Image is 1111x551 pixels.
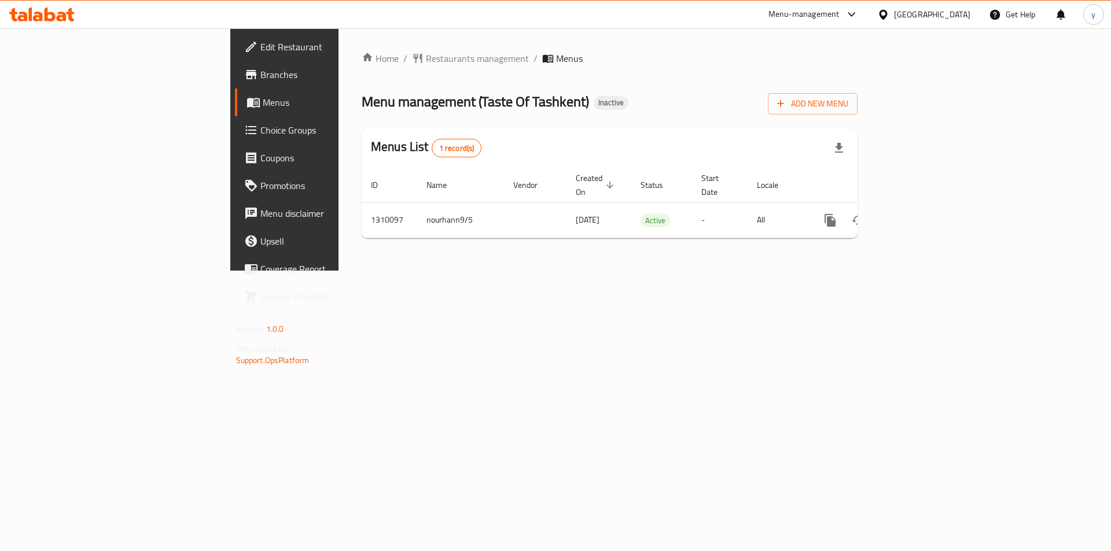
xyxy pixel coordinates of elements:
[701,171,734,199] span: Start Date
[263,95,407,109] span: Menus
[235,88,416,116] a: Menus
[236,341,289,356] span: Get support on:
[816,206,844,234] button: more
[371,138,481,157] h2: Menus List
[235,61,416,88] a: Branches
[894,8,970,21] div: [GEOGRAPHIC_DATA]
[236,321,264,336] span: Version:
[576,212,599,227] span: [DATE]
[768,8,840,21] div: Menu-management
[235,144,416,172] a: Coupons
[534,51,538,65] li: /
[235,255,416,283] a: Coverage Report
[362,88,589,114] span: Menu management ( Taste Of Tashkent )
[594,98,628,108] span: Inactive
[260,151,407,165] span: Coupons
[777,97,848,111] span: Add New Menu
[260,179,407,193] span: Promotions
[266,321,284,336] span: 1.0.0
[260,40,407,54] span: Edit Restaurant
[362,168,937,238] table: enhanced table
[371,178,393,192] span: ID
[594,96,628,110] div: Inactive
[768,93,858,114] button: Add New Menu
[412,51,529,65] a: Restaurants management
[576,171,617,199] span: Created On
[692,202,748,238] td: -
[757,178,793,192] span: Locale
[362,51,858,65] nav: breadcrumb
[825,134,853,162] div: Export file
[513,178,553,192] span: Vendor
[807,168,937,203] th: Actions
[260,262,407,276] span: Coverage Report
[641,178,678,192] span: Status
[235,33,416,61] a: Edit Restaurant
[556,51,583,65] span: Menus
[260,68,407,82] span: Branches
[235,172,416,199] a: Promotions
[235,116,416,144] a: Choice Groups
[432,139,482,157] div: Total records count
[641,214,670,227] span: Active
[260,123,407,137] span: Choice Groups
[260,234,407,248] span: Upsell
[236,353,310,368] a: Support.OpsPlatform
[235,283,416,310] a: Grocery Checklist
[260,290,407,304] span: Grocery Checklist
[432,143,481,154] span: 1 record(s)
[417,202,504,238] td: nourhann9/5
[235,199,416,227] a: Menu disclaimer
[748,202,807,238] td: All
[1091,8,1095,21] span: y
[235,227,416,255] a: Upsell
[844,206,872,234] button: Change Status
[260,206,407,220] span: Menu disclaimer
[426,178,462,192] span: Name
[426,51,529,65] span: Restaurants management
